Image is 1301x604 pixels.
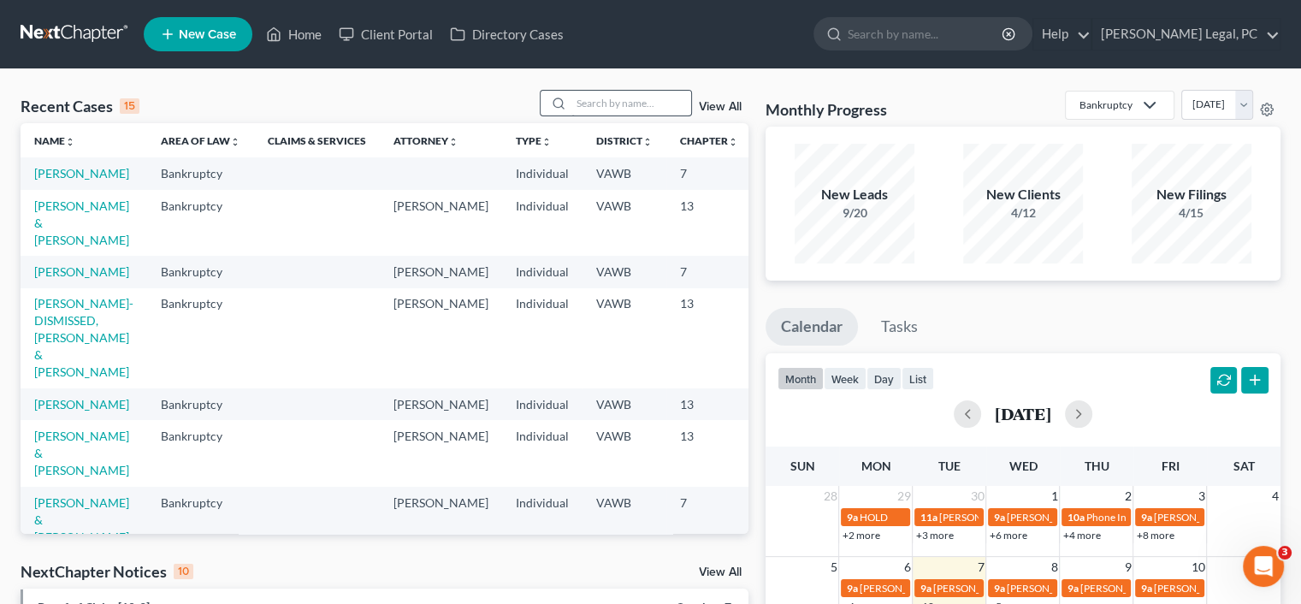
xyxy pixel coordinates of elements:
span: 2 [1122,486,1132,506]
i: unfold_more [642,137,653,147]
td: Individual [502,487,582,553]
td: Bankruptcy [147,157,254,189]
td: VAWB [582,157,666,189]
span: [PERSON_NAME] OUT [1153,582,1257,595]
i: unfold_more [448,137,458,147]
a: View All [699,101,742,113]
input: Search by name... [848,18,1004,50]
div: 4/12 [963,204,1083,222]
span: 7 [975,557,985,577]
span: [PERSON_NAME] OUT [859,582,962,595]
span: Sat [1233,459,1254,473]
a: Area of Lawunfold_more [161,134,240,147]
td: Bankruptcy [147,190,254,256]
div: 4/15 [1132,204,1251,222]
a: Directory Cases [441,19,572,50]
span: [PERSON_NAME] OUT [1079,582,1183,595]
td: Bankruptcy [147,288,254,388]
span: 9a [993,582,1004,595]
a: Typeunfold_more [516,134,552,147]
a: +2 more [842,529,879,542]
td: VAWB [582,420,666,486]
td: VAWB [582,256,666,287]
button: month [778,367,824,390]
td: 13 [666,420,752,486]
a: Chapterunfold_more [680,134,738,147]
i: unfold_more [65,137,75,147]
iframe: Intercom live chat [1243,546,1284,587]
span: 9a [1067,582,1078,595]
td: [PERSON_NAME] [380,388,502,420]
td: [PERSON_NAME] [380,190,502,256]
span: [PERSON_NAME] - file answer to MFR [1006,511,1176,524]
td: 13 [666,288,752,388]
span: 9a [920,582,931,595]
button: day [866,367,902,390]
span: 11a [920,511,937,524]
span: Wed [1008,459,1037,473]
td: VAWB [582,487,666,553]
span: 3 [1278,546,1292,560]
span: Thu [1084,459,1109,473]
a: +6 more [989,529,1026,542]
span: 28 [821,486,838,506]
span: 10a [1067,511,1084,524]
a: +8 more [1136,529,1174,542]
a: Tasks [866,308,933,346]
a: Home [257,19,330,50]
a: [PERSON_NAME] [34,397,129,412]
div: Bankruptcy [1079,98,1132,112]
span: [PERSON_NAME] OUT [932,582,1036,595]
td: 7 [666,487,752,553]
span: New Case [179,28,236,41]
span: Fri [1161,459,1179,473]
td: Individual [502,190,582,256]
td: Individual [502,157,582,189]
td: Individual [502,420,582,486]
h2: [DATE] [995,405,1051,423]
td: VAWB [582,388,666,420]
td: Bankruptcy [147,420,254,486]
i: unfold_more [728,137,738,147]
a: +3 more [915,529,953,542]
span: 9 [1122,557,1132,577]
input: Search by name... [571,91,691,115]
span: HOLD [859,511,887,524]
span: 4 [1270,486,1280,506]
td: VAWB [582,190,666,256]
td: Individual [502,256,582,287]
span: 30 [968,486,985,506]
span: 8 [1049,557,1059,577]
div: New Leads [795,185,914,204]
div: 10 [174,564,193,579]
span: 5 [828,557,838,577]
a: Districtunfold_more [596,134,653,147]
td: Individual [502,388,582,420]
a: +4 more [1062,529,1100,542]
span: 1 [1049,486,1059,506]
span: 29 [895,486,912,506]
span: Sun [789,459,814,473]
a: [PERSON_NAME] [34,166,129,181]
a: Client Portal [330,19,441,50]
a: [PERSON_NAME] & [PERSON_NAME] [34,495,129,544]
span: 9a [846,582,857,595]
i: unfold_more [230,137,240,147]
button: list [902,367,934,390]
td: 7 [666,256,752,287]
a: [PERSON_NAME] & [PERSON_NAME] [34,198,129,247]
span: Mon [860,459,890,473]
a: Nameunfold_more [34,134,75,147]
div: NextChapter Notices [21,561,193,582]
a: Attorneyunfold_more [393,134,458,147]
th: Claims & Services [254,123,380,157]
span: [PERSON_NAME] OUT [1006,582,1109,595]
td: [PERSON_NAME] [380,288,502,388]
span: Tue [938,459,961,473]
span: 10 [1189,557,1206,577]
td: Individual [502,288,582,388]
td: Bankruptcy [147,388,254,420]
td: [PERSON_NAME] [380,420,502,486]
span: 6 [902,557,912,577]
div: 15 [120,98,139,114]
